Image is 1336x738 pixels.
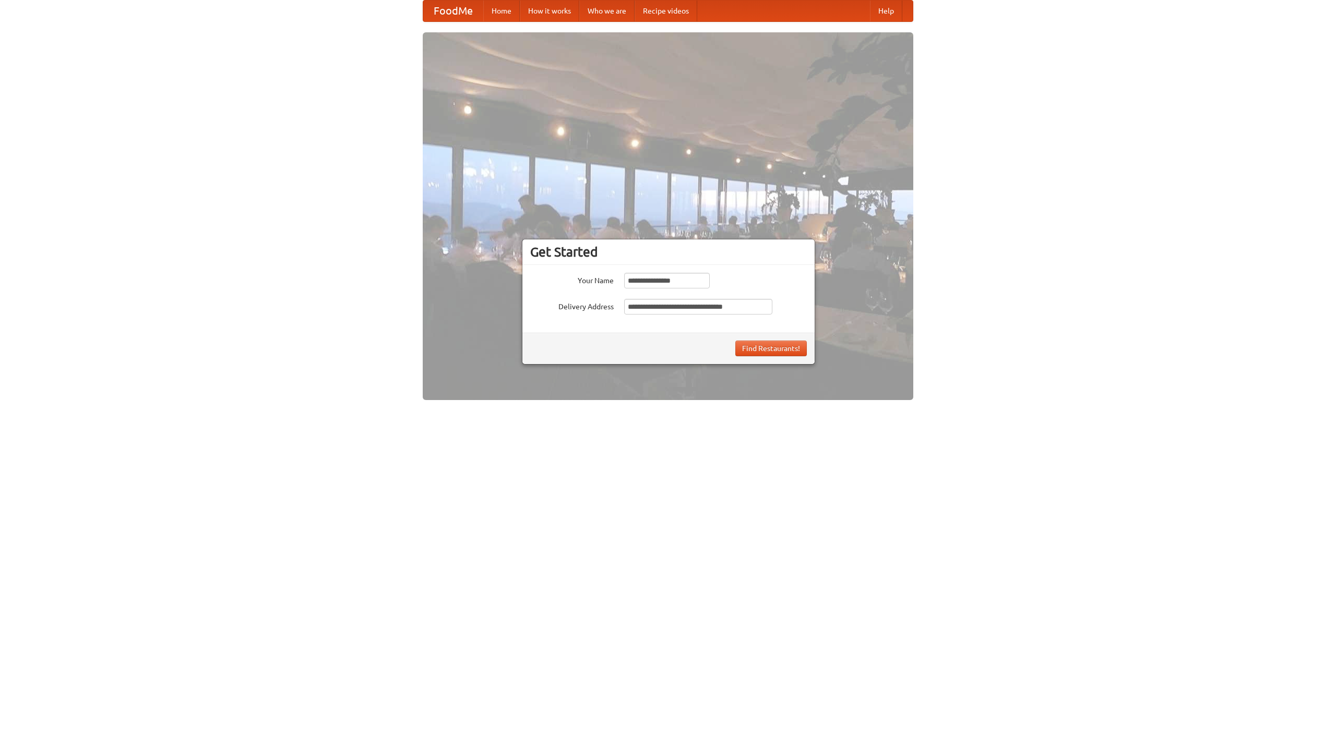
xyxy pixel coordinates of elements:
a: How it works [520,1,579,21]
a: Recipe videos [635,1,697,21]
a: Home [483,1,520,21]
a: Help [870,1,902,21]
h3: Get Started [530,244,807,260]
label: Delivery Address [530,299,614,312]
a: FoodMe [423,1,483,21]
label: Your Name [530,273,614,286]
a: Who we are [579,1,635,21]
button: Find Restaurants! [735,341,807,356]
